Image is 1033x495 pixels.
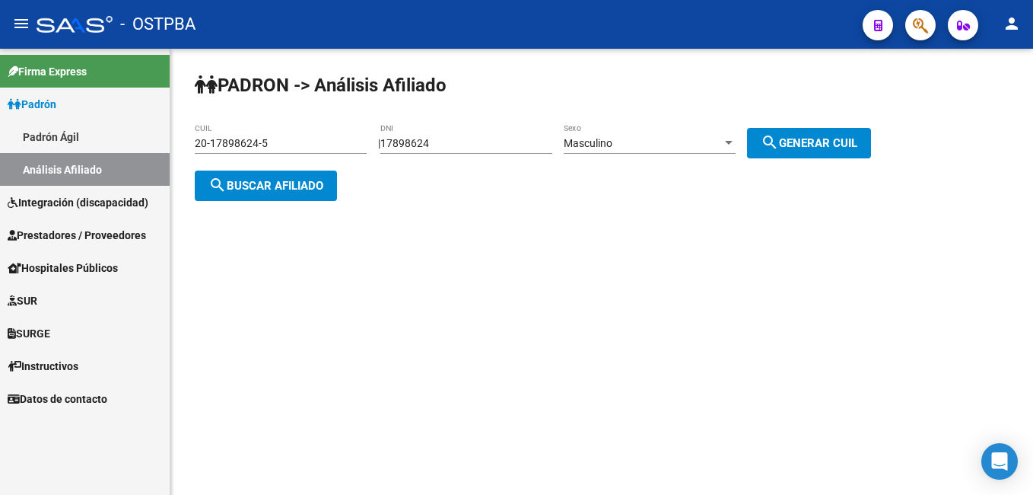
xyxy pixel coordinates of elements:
[8,391,107,407] span: Datos de contacto
[195,171,337,201] button: Buscar afiliado
[208,176,227,194] mat-icon: search
[8,96,56,113] span: Padrón
[8,194,148,211] span: Integración (discapacidad)
[8,227,146,244] span: Prestadores / Proveedores
[8,325,50,342] span: SURGE
[8,63,87,80] span: Firma Express
[378,137,882,149] div: |
[564,137,612,149] span: Masculino
[120,8,195,41] span: - OSTPBA
[208,179,323,193] span: Buscar afiliado
[1003,14,1021,33] mat-icon: person
[12,14,30,33] mat-icon: menu
[761,133,779,152] mat-icon: search
[981,443,1018,480] div: Open Intercom Messenger
[747,128,871,158] button: Generar CUIL
[761,136,857,150] span: Generar CUIL
[195,75,447,96] strong: PADRON -> Análisis Afiliado
[8,358,78,375] span: Instructivos
[8,260,118,276] span: Hospitales Públicos
[8,292,37,309] span: SUR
